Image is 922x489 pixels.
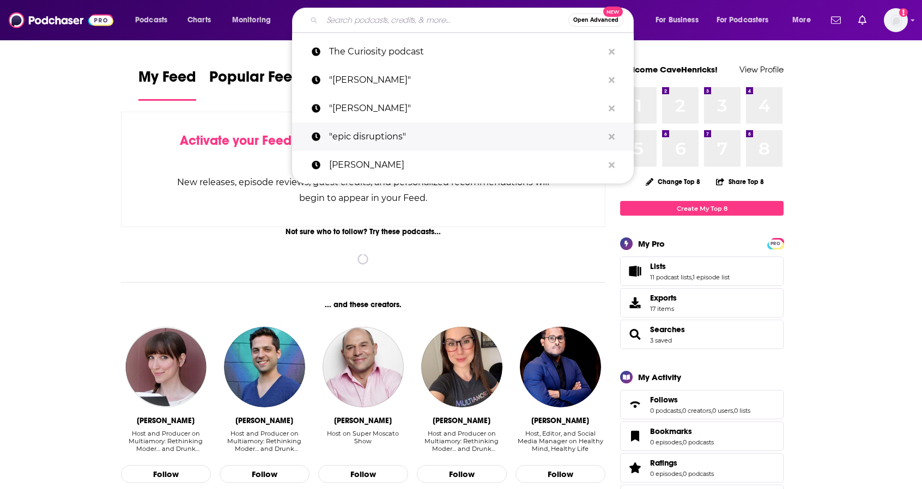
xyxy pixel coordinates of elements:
[650,395,678,405] span: Follows
[711,407,712,414] span: ,
[125,327,206,407] img: Dedeker Winston
[135,13,167,28] span: Podcasts
[648,11,712,29] button: open menu
[650,395,750,405] a: Follows
[650,293,677,303] span: Exports
[180,11,217,29] a: Charts
[827,11,845,29] a: Show notifications dropdown
[292,66,634,94] a: "[PERSON_NAME]"
[323,327,403,407] a: Vincent Moscato
[682,407,711,414] a: 0 creators
[318,465,408,484] button: Follow
[884,8,908,32] img: User Profile
[137,416,195,425] div: Dedeker Winston
[417,430,507,453] div: Host and Producer on Multiamory: Rethinking Moder… and Drunk [DEMOGRAPHIC_DATA] Study
[176,174,550,206] div: New releases, episode reviews, guest credits, and personalized recommendations will begin to appe...
[9,10,113,30] img: Podchaser - Follow, Share and Rate Podcasts
[225,11,285,29] button: open menu
[573,17,618,23] span: Open Advanced
[620,256,784,286] span: Lists
[693,273,730,281] a: 1 episode list
[792,13,811,28] span: More
[650,337,672,344] a: 3 saved
[421,327,502,407] img: Emily Sotelo
[520,327,600,407] a: Avik Chakraborty
[638,239,665,249] div: My Pro
[209,68,302,101] a: Popular Feed
[209,68,302,93] span: Popular Feed
[733,407,734,414] span: ,
[734,407,750,414] a: 0 lists
[681,407,682,414] span: ,
[650,273,691,281] a: 11 podcast lists
[656,13,699,28] span: For Business
[854,11,871,29] a: Show notifications dropdown
[683,470,714,478] a: 0 podcasts
[334,416,392,425] div: Vincent Moscato
[899,8,908,17] svg: Add a profile image
[187,13,211,28] span: Charts
[650,426,714,436] a: Bookmarks
[121,430,211,453] div: Host and Producer on Multiamory: Rethinking Moder… and Drunk [DEMOGRAPHIC_DATA] Study
[128,11,181,29] button: open menu
[620,390,784,419] span: Follows
[329,38,603,66] p: The Curiosity podcast
[650,470,682,478] a: 0 episodes
[417,430,507,453] div: Host and Producer on Multiamory: Rethinking Moder… and Drunk Bible Study
[769,240,782,248] span: PRO
[121,465,211,484] button: Follow
[650,426,692,436] span: Bookmarks
[682,438,683,446] span: ,
[292,38,634,66] a: The Curiosity podcast
[650,407,681,414] a: 0 podcasts
[620,421,784,451] span: Bookmarks
[691,273,693,281] span: ,
[624,397,646,412] a: Follows
[717,13,769,28] span: For Podcasters
[709,11,785,29] button: open menu
[624,264,646,279] a: Lists
[650,261,730,271] a: Lists
[739,64,784,75] a: View Profile
[715,171,765,192] button: Share Top 8
[220,465,310,484] button: Follow
[224,327,305,407] a: Jase Lindgren
[235,416,293,425] div: Jase Lindgren
[650,261,666,271] span: Lists
[620,201,784,216] a: Create My Top 8
[417,465,507,484] button: Follow
[624,460,646,475] a: Ratings
[620,453,784,482] span: Ratings
[650,458,714,468] a: Ratings
[785,11,824,29] button: open menu
[302,8,644,33] div: Search podcasts, credits, & more...
[329,151,603,179] p: kareem rahma
[138,68,196,93] span: My Feed
[138,68,196,101] a: My Feed
[620,320,784,349] span: Searches
[322,11,568,29] input: Search podcasts, credits, & more...
[292,94,634,123] a: "[PERSON_NAME]"
[232,13,271,28] span: Monitoring
[318,430,408,445] div: Host on Super Moscato Show
[638,372,681,382] div: My Activity
[603,7,623,17] span: New
[292,123,634,151] a: "epic disruptions"
[683,438,714,446] a: 0 podcasts
[624,429,646,444] a: Bookmarks
[176,133,550,164] div: by following Podcasts, Creators, Lists, and other Users!
[884,8,908,32] span: Logged in as CaveHenricks
[639,175,707,188] button: Change Top 8
[620,64,718,75] a: Welcome CaveHenricks!
[682,470,683,478] span: ,
[220,430,310,453] div: Host and Producer on Multiamory: Rethinking Moder… and Drunk Bible Study
[329,66,603,94] p: "scott d. anthony"
[531,416,589,425] div: Avik Chakraborty
[620,288,784,317] a: Exports
[650,305,677,313] span: 17 items
[121,227,605,236] div: Not sure who to follow? Try these podcasts...
[292,151,634,179] a: [PERSON_NAME]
